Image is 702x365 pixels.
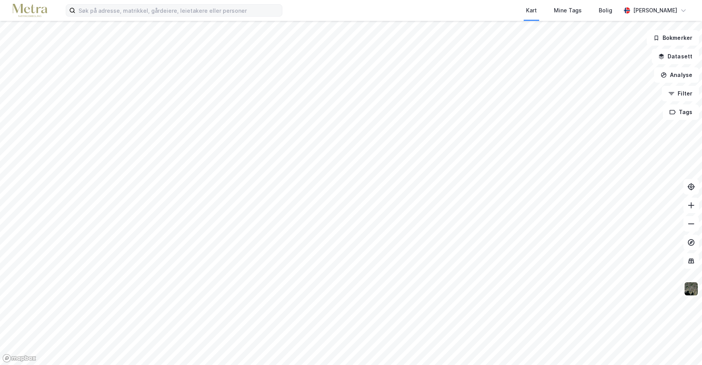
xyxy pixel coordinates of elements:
[12,4,47,17] img: metra-logo.256734c3b2bbffee19d4.png
[633,6,677,15] div: [PERSON_NAME]
[663,328,702,365] div: Kontrollprogram for chat
[684,281,699,296] img: 9k=
[647,30,699,46] button: Bokmerker
[75,5,282,16] input: Søk på adresse, matrikkel, gårdeiere, leietakere eller personer
[526,6,537,15] div: Kart
[662,86,699,101] button: Filter
[654,67,699,83] button: Analyse
[663,328,702,365] iframe: Chat Widget
[554,6,582,15] div: Mine Tags
[2,354,36,363] a: Mapbox homepage
[599,6,612,15] div: Bolig
[652,49,699,64] button: Datasett
[663,104,699,120] button: Tags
